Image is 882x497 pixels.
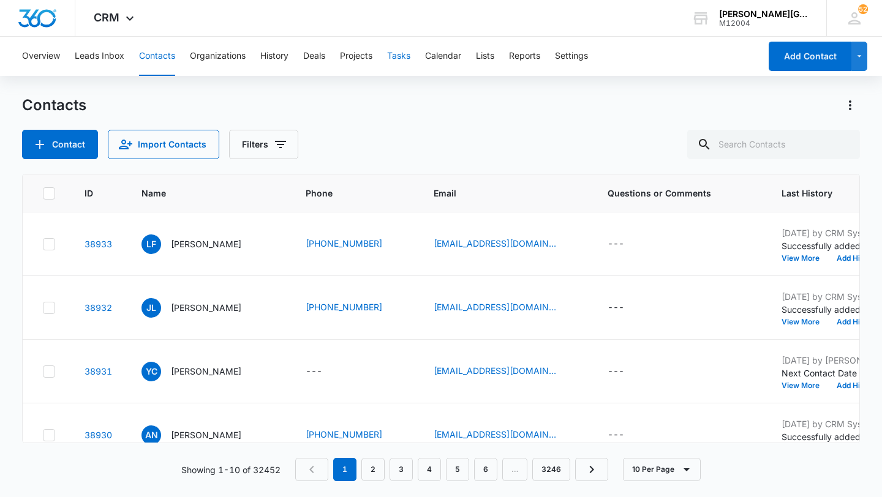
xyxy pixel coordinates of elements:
[303,37,325,76] button: Deals
[434,428,556,441] a: [EMAIL_ADDRESS][DOMAIN_NAME]
[141,298,263,318] div: Name - Junghee Lee - Select to Edit Field
[687,130,860,159] input: Search Contacts
[75,37,124,76] button: Leads Inbox
[434,364,556,377] a: [EMAIL_ADDRESS][DOMAIN_NAME]
[85,239,112,249] a: Navigate to contact details page for Liliana Felix
[608,301,624,315] div: ---
[476,37,494,76] button: Lists
[306,301,382,313] a: [PHONE_NUMBER]
[22,37,60,76] button: Overview
[190,37,246,76] button: Organizations
[608,428,646,443] div: Questions or Comments - - Select to Edit Field
[229,130,298,159] button: Filters
[260,37,288,76] button: History
[22,130,98,159] button: Add Contact
[425,37,461,76] button: Calendar
[608,187,752,200] span: Questions or Comments
[532,458,570,481] a: Page 3246
[434,364,578,379] div: Email - stanlychen208@gmail.com - Select to Edit Field
[840,95,860,115] button: Actions
[141,425,263,445] div: Name - Anh Nguyen - Select to Edit Field
[306,428,382,441] a: [PHONE_NUMBER]
[306,364,344,379] div: Phone - - Select to Edit Field
[782,255,828,262] button: View More
[474,458,497,481] a: Page 6
[171,301,241,314] p: [PERSON_NAME]
[94,11,119,24] span: CRM
[141,187,258,200] span: Name
[434,237,556,250] a: [EMAIL_ADDRESS][DOMAIN_NAME]
[769,42,851,71] button: Add Contact
[608,364,624,379] div: ---
[387,37,410,76] button: Tasks
[719,9,809,19] div: account name
[434,301,556,313] a: [EMAIL_ADDRESS][DOMAIN_NAME]
[108,130,219,159] button: Import Contacts
[306,237,404,252] div: Phone - +12489246273 - Select to Edit Field
[446,458,469,481] a: Page 5
[85,302,112,313] a: Navigate to contact details page for Junghee Lee
[608,301,646,315] div: Questions or Comments - - Select to Edit Field
[139,37,175,76] button: Contacts
[141,362,161,381] span: YC
[719,19,809,28] div: account id
[85,430,112,440] a: Navigate to contact details page for Anh Nguyen
[509,37,540,76] button: Reports
[390,458,413,481] a: Page 3
[333,458,356,481] em: 1
[22,96,86,114] h1: Contacts
[171,428,241,441] p: [PERSON_NAME]
[434,237,578,252] div: Email - lefv2000@hotmail.com - Select to Edit Field
[306,301,404,315] div: Phone - 2532669726 - Select to Edit Field
[434,301,578,315] div: Email - ssonnet01@gmail.com - Select to Edit Field
[782,318,828,326] button: View More
[306,364,322,379] div: ---
[361,458,385,481] a: Page 2
[434,187,560,200] span: Email
[858,4,868,14] div: notifications count
[434,428,578,443] div: Email - akhoinguyen@yahoo.com - Select to Edit Field
[85,187,94,200] span: ID
[171,365,241,378] p: [PERSON_NAME]
[306,187,386,200] span: Phone
[340,37,372,76] button: Projects
[141,234,263,254] div: Name - Liliana Felix - Select to Edit Field
[141,362,263,381] div: Name - Yu Chen - Select to Edit Field
[295,458,608,481] nav: Pagination
[608,428,624,443] div: ---
[858,4,868,14] span: 52
[782,382,828,389] button: View More
[575,458,608,481] a: Next Page
[85,366,112,376] a: Navigate to contact details page for Yu Chen
[171,237,241,250] p: [PERSON_NAME]
[306,428,404,443] div: Phone - +12538448962 - Select to Edit Field
[141,298,161,318] span: JL
[623,458,701,481] button: 10 Per Page
[181,463,281,476] p: Showing 1-10 of 32452
[141,234,161,254] span: LF
[608,237,646,252] div: Questions or Comments - - Select to Edit Field
[418,458,441,481] a: Page 4
[306,237,382,250] a: [PHONE_NUMBER]
[555,37,588,76] button: Settings
[141,425,161,445] span: AN
[608,364,646,379] div: Questions or Comments - - Select to Edit Field
[608,237,624,252] div: ---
